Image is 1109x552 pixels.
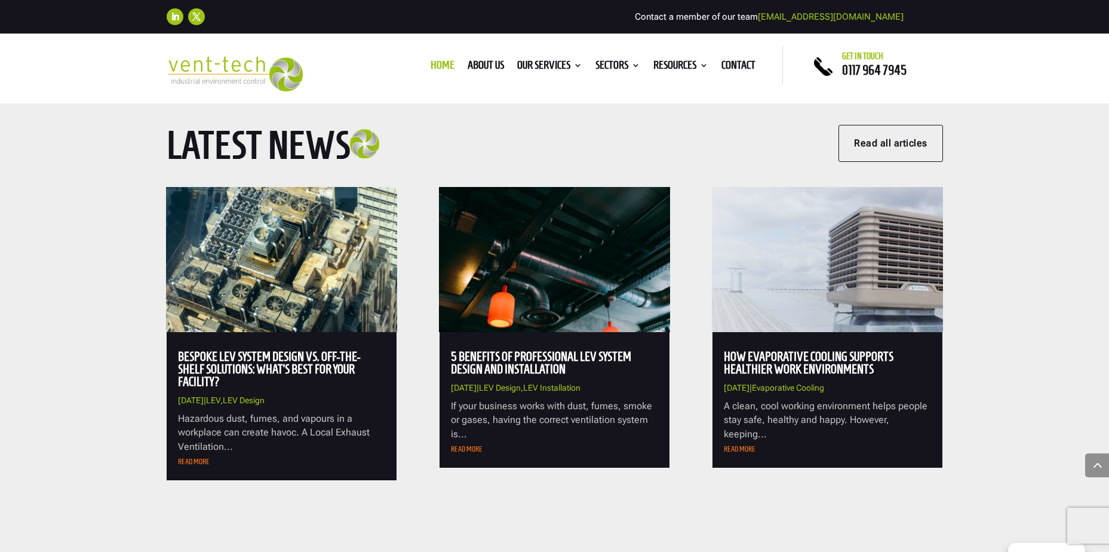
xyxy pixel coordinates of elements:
[758,11,904,22] a: [EMAIL_ADDRESS][DOMAIN_NAME]
[178,395,204,405] span: [DATE]
[167,125,423,171] h2: Latest News
[595,61,640,74] a: Sectors
[451,381,659,395] p: | ,
[166,187,398,332] img: Bespoke LEV System Design vs. Off-the-Shelf Solutions: What’s Best for Your Facility?
[178,457,210,466] a: read more
[724,383,749,392] span: [DATE]
[842,63,907,77] a: 0117 964 7945
[188,8,205,25] a: Follow on X
[451,399,659,441] p: If your business works with dust, fumes, smoke or gases, having the correct ventilation system is...
[842,51,883,61] span: Get in touch
[167,8,183,25] a: Follow on LinkedIn
[178,394,386,408] p: | ,
[223,395,265,405] a: LEV Design
[712,187,944,332] img: How Evaporative Cooling Supports Healthier Work Environments
[724,349,893,376] a: How Evaporative Cooling Supports Healthier Work Environments
[206,395,220,405] a: LEV
[838,125,943,162] a: Read all articles
[752,383,824,392] a: Evaporative Cooling
[523,383,580,392] a: LEV Installation
[479,383,521,392] a: LEV Design
[468,61,504,74] a: About us
[724,444,755,453] a: read more
[167,56,303,91] img: 2023-09-27T08_35_16.549ZVENT-TECH---Clear-background
[517,61,582,74] a: Our Services
[178,412,386,454] p: Hazardous dust, fumes, and vapours in a workplace can create havoc. A Local Exhaust Ventilation...
[439,187,671,332] img: 5 Benefits of Professional LEV System Design and Installation
[451,349,631,376] a: 5 Benefits of Professional LEV System Design and Installation
[635,11,904,22] span: Contact a member of our team
[724,381,932,395] p: |
[721,61,755,74] a: Contact
[653,61,708,74] a: Resources
[178,349,360,388] a: Bespoke LEV System Design vs. Off-the-Shelf Solutions: What’s Best for Your Facility?
[431,61,454,74] a: Home
[451,383,477,392] span: [DATE]
[724,399,932,441] p: A clean, cool working environment helps people stay safe, healthy and happy. However, keeping...
[451,444,483,453] a: read more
